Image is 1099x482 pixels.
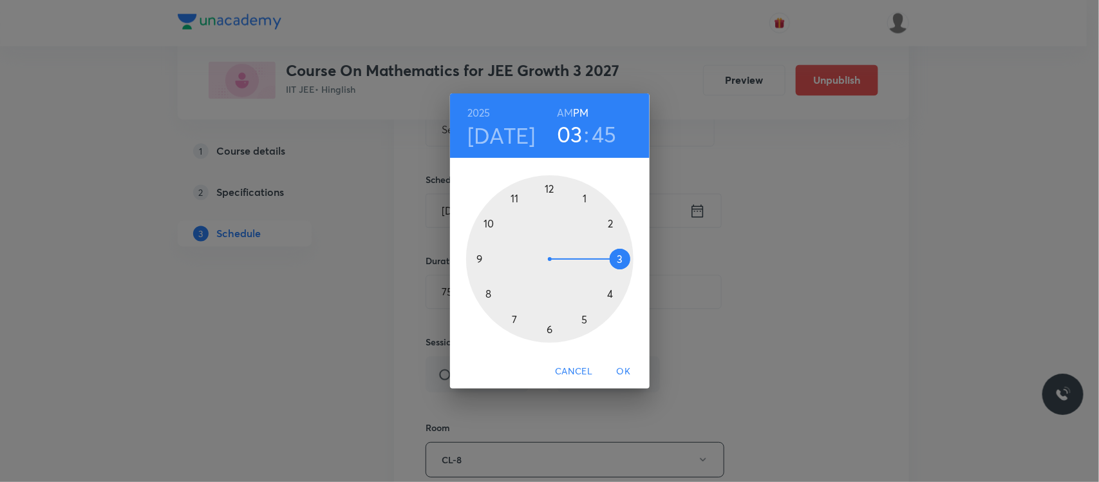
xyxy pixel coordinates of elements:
[608,363,639,380] span: OK
[557,104,573,122] button: AM
[573,104,588,122] button: PM
[467,104,491,122] button: 2025
[603,360,644,383] button: OK
[557,120,583,148] button: 03
[467,122,536,149] button: [DATE]
[555,363,592,380] span: Cancel
[592,120,617,148] button: 45
[550,360,597,383] button: Cancel
[584,120,589,148] h3: :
